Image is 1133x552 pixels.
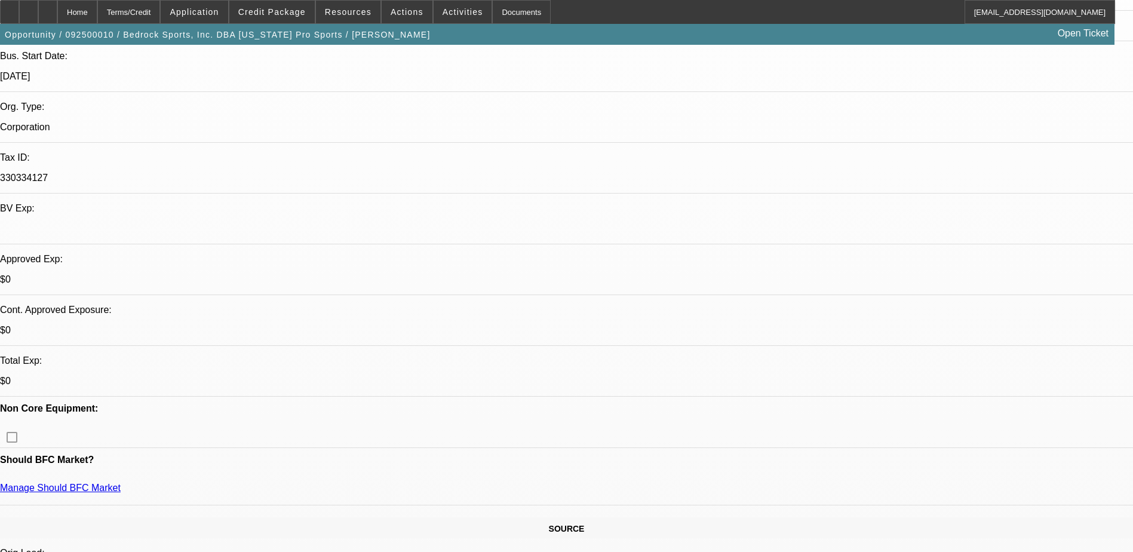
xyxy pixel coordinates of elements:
[238,7,306,17] span: Credit Package
[316,1,380,23] button: Resources
[549,524,585,533] span: SOURCE
[434,1,492,23] button: Activities
[161,1,228,23] button: Application
[229,1,315,23] button: Credit Package
[1053,23,1113,44] a: Open Ticket
[382,1,432,23] button: Actions
[5,30,431,39] span: Opportunity / 092500010 / Bedrock Sports, Inc. DBA [US_STATE] Pro Sports / [PERSON_NAME]
[170,7,219,17] span: Application
[325,7,371,17] span: Resources
[391,7,423,17] span: Actions
[443,7,483,17] span: Activities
